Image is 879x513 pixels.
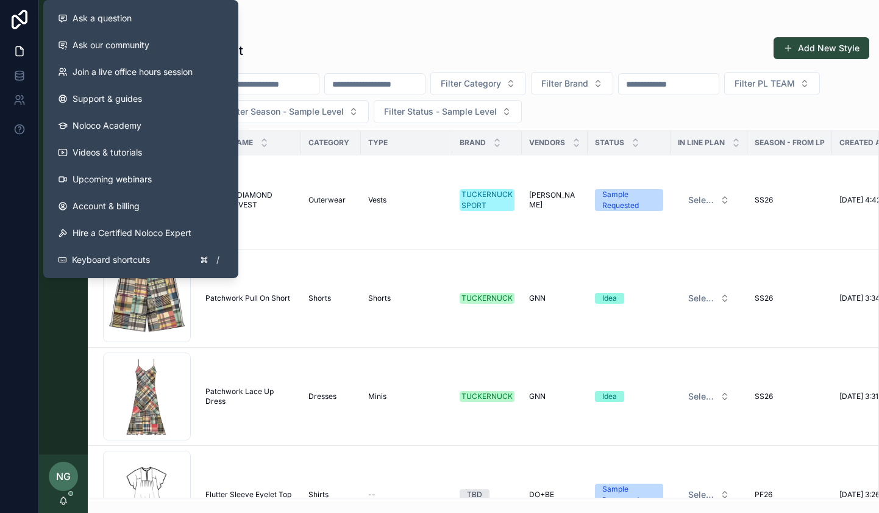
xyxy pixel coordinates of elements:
a: GNN [529,392,580,401]
span: Status [595,138,624,148]
a: Join a live office hours session [48,59,233,85]
span: Filter Category [441,77,501,90]
a: Flutter Sleeve Eyelet Top [205,490,294,500]
a: Vests [368,195,445,205]
div: TUCKERNUCK [461,391,513,402]
span: Ask our community [73,39,149,51]
button: Select Button [430,72,526,95]
a: DOUBLE DIAMOND QUILTED VEST [205,190,294,210]
a: Idea [595,293,663,304]
a: Upcoming webinars [48,166,233,193]
span: Outerwear [308,195,346,205]
button: Select Button [678,386,739,407]
span: / [213,255,222,265]
a: SS26 [755,293,825,303]
span: DO+BE [529,490,554,500]
span: Vendors [529,138,565,148]
span: Upcoming webinars [73,173,152,185]
span: Filter PL TEAM [735,77,795,90]
div: TUCKERNUCK SPORT [461,189,513,211]
a: Select Button [678,385,740,408]
a: Shorts [368,293,445,303]
span: Minis [368,392,386,401]
a: Sample Requested [595,189,663,211]
span: Noloco Academy [73,120,141,132]
span: Filter Brand [541,77,588,90]
span: Season - From LP [755,138,825,148]
a: DO+BE [529,490,580,500]
a: Patchwork Lace Up Dress [205,387,294,406]
button: Select Button [374,100,522,123]
a: SS26 [755,195,825,205]
a: [PERSON_NAME] [529,190,580,210]
span: Select a IN LINE PLAN [688,194,715,206]
span: Shirts [308,490,329,500]
a: TUCKERNUCK SPORT [460,189,514,211]
a: Videos & tutorials [48,139,233,166]
div: Sample Requested [602,189,656,211]
a: Support & guides [48,85,233,112]
span: Dresses [308,392,336,401]
button: Hire a Certified Noloco Expert [48,220,233,246]
button: Select Button [724,72,820,95]
span: Keyboard shortcuts [72,254,150,266]
span: Videos & tutorials [73,146,142,159]
div: Idea [602,391,617,402]
a: PF26 [755,490,825,500]
a: Select Button [678,188,740,212]
a: Noloco Academy [48,112,233,139]
span: Brand [460,138,486,148]
span: NG [56,469,71,484]
a: Patchwork Pull On Short [205,293,294,303]
span: Category [308,138,349,148]
a: TUCKERNUCK [460,293,514,304]
span: Shorts [368,293,391,303]
span: Shorts [308,293,331,303]
button: Select Button [678,189,739,211]
a: Select Button [678,483,740,506]
div: TUCKERNUCK [461,293,513,304]
a: -- [368,490,445,500]
div: TBD [467,489,482,500]
span: Select a IN LINE PLAN [688,489,715,501]
span: SS26 [755,195,773,205]
a: Idea [595,391,663,402]
span: Filter Season - Sample Level [227,106,344,118]
button: Select Button [678,287,739,309]
span: Support & guides [73,93,142,105]
span: Account & billing [73,200,140,212]
span: Vests [368,195,386,205]
a: TBD [460,489,514,500]
div: Sample Requested [602,484,656,506]
button: Ask a question [48,5,233,32]
button: Keyboard shortcuts/ [48,246,233,273]
a: Dresses [308,392,354,401]
a: Outerwear [308,195,354,205]
span: SS26 [755,293,773,303]
span: -- [368,490,375,500]
span: Flutter Sleeve Eyelet Top [205,490,291,500]
div: Idea [602,293,617,304]
span: Select a IN LINE PLAN [688,390,715,403]
span: Filter Status - Sample Level [384,106,497,118]
div: scrollable content [39,49,88,266]
button: Select Button [217,100,369,123]
a: Select Button [678,287,740,310]
span: GNN [529,392,546,401]
span: IN LINE PLAN [678,138,725,148]
a: Shirts [308,490,354,500]
a: SS26 [755,392,825,401]
a: Add New Style [774,37,869,59]
a: Sample Requested [595,484,663,506]
span: Ask a question [73,12,132,24]
a: Account & billing [48,193,233,220]
a: Minis [368,392,445,401]
span: GNN [529,293,546,303]
span: SS26 [755,392,773,401]
button: Select Button [678,484,739,506]
span: Select a IN LINE PLAN [688,292,715,304]
span: Patchwork Pull On Short [205,293,290,303]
